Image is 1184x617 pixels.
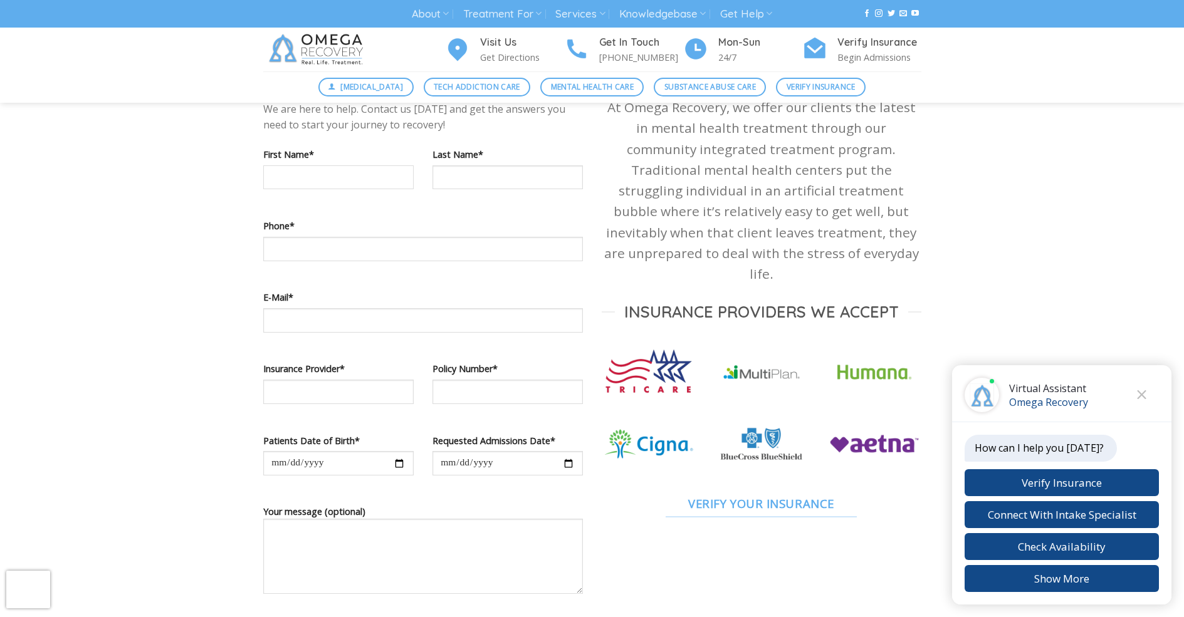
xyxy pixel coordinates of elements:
label: Requested Admissions Date* [432,433,583,448]
p: [PHONE_NUMBER] [599,50,683,65]
label: Patients Date of Birth* [263,433,414,448]
a: About [412,3,449,26]
label: Insurance Provider* [263,361,414,376]
a: Knowledgebase [619,3,706,26]
h4: Mon-Sun [718,34,802,51]
label: Phone* [263,219,583,233]
p: At Omega Recovery, we offer our clients the latest in mental health treatment through our communi... [602,97,921,284]
a: [MEDICAL_DATA] [318,78,414,96]
label: First Name* [263,147,414,162]
a: Send us an email [899,9,907,18]
h4: Get In Touch [599,34,683,51]
span: Insurance Providers we Accept [624,301,899,322]
p: Begin Admissions [837,50,921,65]
img: Omega Recovery [263,28,373,71]
a: Substance Abuse Care [654,78,766,96]
label: E-Mail* [263,290,583,304]
a: Get In Touch [PHONE_NUMBER] [564,34,683,65]
a: Verify Insurance Begin Admissions [802,34,921,65]
a: Verify Insurance [776,78,866,96]
h4: Visit Us [480,34,564,51]
span: Verify Insurance [787,81,856,93]
span: Mental Health Care [551,81,634,93]
span: Substance Abuse Care [664,81,756,93]
a: Get Help [720,3,772,26]
a: Tech Addiction Care [424,78,531,96]
a: Treatment For [463,3,542,26]
label: Policy Number* [432,361,583,376]
a: Follow on Twitter [888,9,895,18]
label: Your message (optional) [263,504,583,603]
p: Get Directions [480,50,564,65]
a: Mental Health Care [540,78,644,96]
span: Tech Addiction Care [434,81,520,93]
a: Verify Your Insurance [602,489,921,518]
label: Last Name* [432,147,583,162]
a: Follow on YouTube [911,9,919,18]
span: [MEDICAL_DATA] [340,81,403,93]
span: Verify Your Insurance [688,494,834,512]
a: Follow on Instagram [875,9,883,18]
p: We are here to help. Contact us [DATE] and get the answers you need to start your journey to reco... [263,101,583,133]
p: 24/7 [718,50,802,65]
a: Services [555,3,605,26]
h4: Verify Insurance [837,34,921,51]
textarea: Your message (optional) [263,519,583,594]
a: Visit Us Get Directions [445,34,564,65]
a: Follow on Facebook [863,9,871,18]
